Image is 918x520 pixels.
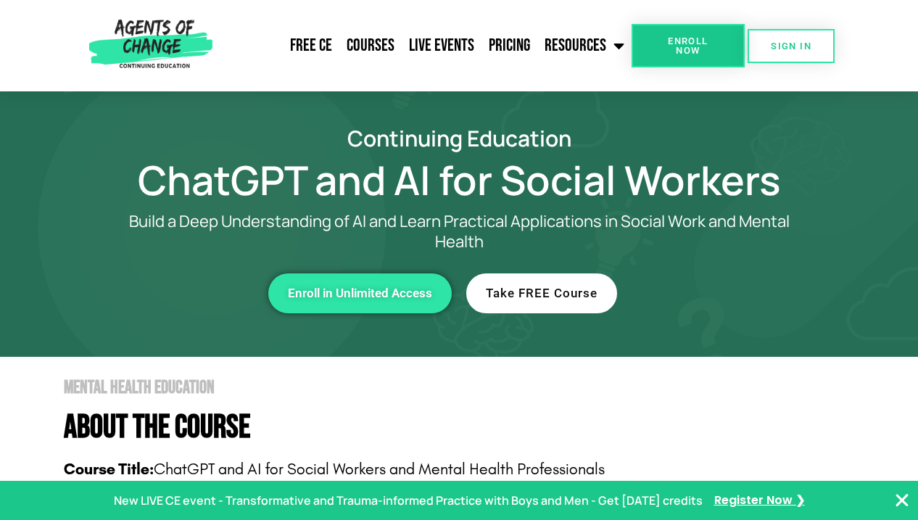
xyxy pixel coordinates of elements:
a: Resources [537,28,632,64]
a: Pricing [481,28,537,64]
button: Close Banner [893,492,911,509]
nav: Menu [218,28,632,64]
h4: About The Course [64,411,872,444]
p: Build a Deep Understanding of AI and Learn Practical Applications in Social Work and Mental Health [104,211,814,252]
a: Take FREE Course [466,273,617,313]
span: Take FREE Course [486,287,597,300]
h1: ChatGPT and AI for Social Workers [46,163,872,197]
span: Enroll in Unlimited Access [288,287,432,300]
a: Courses [339,28,402,64]
p: ChatGPT and AI for Social Workers and Mental Health Professionals [64,458,872,481]
a: Enroll Now [632,24,744,67]
a: Live Events [402,28,481,64]
a: Free CE [283,28,339,64]
b: Course Title: [64,460,154,479]
a: Register Now ❯ [714,490,805,511]
span: Enroll Now [655,36,721,55]
p: New LIVE CE event - Transformative and Trauma-informed Practice with Boys and Men - Get [DATE] cr... [114,490,703,511]
h2: Mental Health Education [64,379,872,397]
a: SIGN IN [748,29,835,63]
a: Enroll in Unlimited Access [268,273,452,313]
h2: Continuing Education [46,128,872,149]
span: SIGN IN [771,41,811,51]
